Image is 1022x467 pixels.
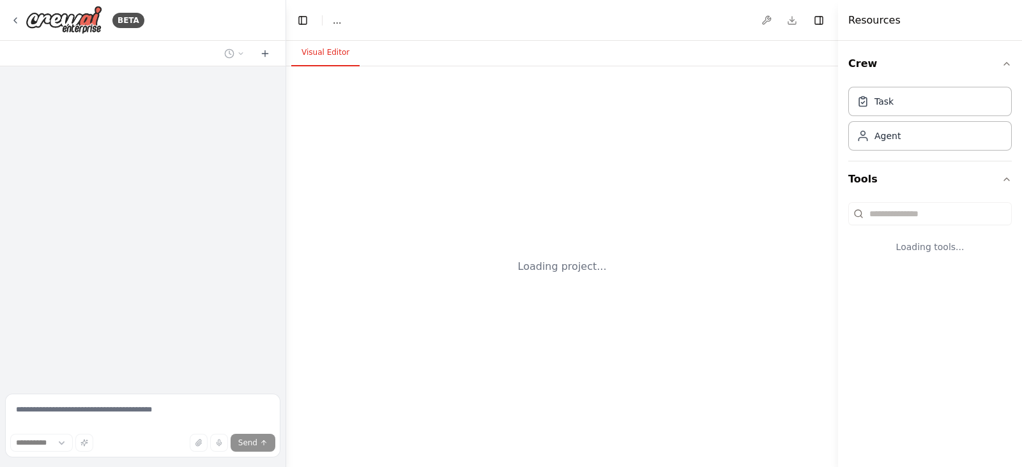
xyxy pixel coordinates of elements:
h4: Resources [848,13,901,28]
span: ... [333,14,341,27]
div: Task [874,95,894,108]
div: Agent [874,130,901,142]
button: Tools [848,161,1012,197]
div: Crew [848,82,1012,161]
nav: breadcrumb [333,14,341,27]
div: Loading tools... [848,230,1012,263]
div: Loading project... [518,259,607,274]
img: Logo [26,6,102,34]
button: Improve this prompt [75,434,93,452]
button: Hide right sidebar [810,11,828,29]
button: Start a new chat [255,46,275,61]
button: Visual Editor [291,40,360,66]
button: Hide left sidebar [294,11,312,29]
span: Send [238,438,257,448]
button: Upload files [190,434,208,452]
button: Crew [848,46,1012,82]
div: Tools [848,197,1012,274]
button: Click to speak your automation idea [210,434,228,452]
div: BETA [112,13,144,28]
button: Switch to previous chat [219,46,250,61]
button: Send [231,434,275,452]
